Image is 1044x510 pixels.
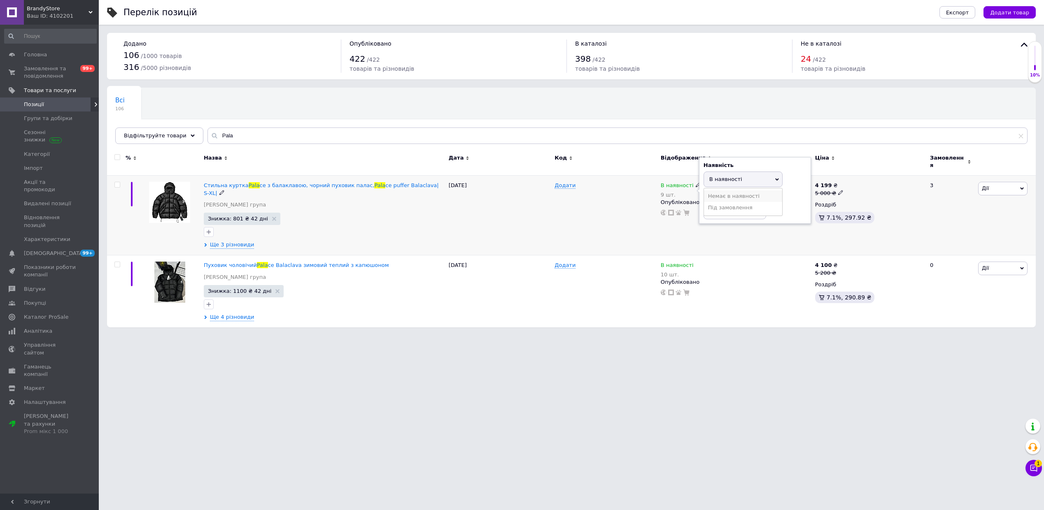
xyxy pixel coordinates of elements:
[24,101,44,108] span: Позиції
[24,428,76,435] div: Prom мікс 1 000
[930,154,965,169] span: Замовлення
[1035,459,1042,466] span: 1
[24,151,50,158] span: Категорії
[24,327,52,335] span: Аналітика
[925,176,976,255] div: 3
[24,115,72,122] span: Групи та добірки
[939,6,976,19] button: Експорт
[80,65,95,72] span: 99+
[813,56,826,63] span: / 422
[661,262,694,271] span: В наявності
[124,40,146,47] span: Додано
[801,65,865,72] span: товарів та різновидів
[350,54,365,64] span: 422
[208,288,272,294] span: Знижка: 1100 ₴ 42 дні
[24,264,76,278] span: Показники роботи компанії
[204,201,266,209] a: [PERSON_NAME] група
[204,274,266,281] a: [PERSON_NAME] група
[815,190,844,197] div: 5 000 ₴
[827,294,872,301] span: 7.1%, 290.89 ₴
[204,154,222,162] span: Назва
[24,413,76,435] span: [PERSON_NAME] та рахунки
[946,9,969,16] span: Експорт
[210,241,254,249] span: Ще 3 різновиди
[24,236,70,243] span: Характеристики
[24,313,68,321] span: Каталог ProSale
[24,399,66,406] span: Налаштування
[801,54,811,64] span: 24
[24,178,76,193] span: Акції та промокоди
[207,128,1028,144] input: Пошук по назві позиції, артикулу і пошуковим запитам
[350,40,391,47] span: Опубліковано
[575,54,591,64] span: 398
[204,262,257,268] span: Пуховик чоловічий
[990,9,1029,16] span: Додати товар
[208,216,268,221] span: Знижка: 801 ₴ 42 дні
[447,255,553,327] div: [DATE]
[815,182,832,188] b: 4 199
[24,250,85,257] span: [DEMOGRAPHIC_DATA]
[350,65,414,72] span: товарів та різновидів
[815,201,923,209] div: Роздріб
[115,97,125,104] span: Всі
[27,5,89,12] span: BrandyStore
[210,313,254,321] span: Ще 4 різновиди
[204,182,439,196] a: Стильна курткаPalace з балаклавою, чорний пуховик палас,Palace puffer Balaclava| S-XL|
[24,214,76,229] span: Відновлення позицій
[124,50,139,60] span: 106
[24,87,76,94] span: Товари та послуги
[704,162,806,169] div: Наявність
[661,182,694,191] span: В наявності
[24,65,76,80] span: Замовлення та повідомлення
[154,262,185,303] img: Пуховик мужской Palace Balaclava зимний теплый с капюшоном
[80,250,95,257] span: 99+
[24,51,47,58] span: Головна
[827,214,872,221] span: 7.1%, 297.92 ₴
[1028,72,1042,78] div: 10%
[24,129,76,144] span: Сезонні знижки
[141,65,191,71] span: / 5000 різновидів
[24,363,76,378] span: Гаманець компанії
[983,6,1036,19] button: Додати товар
[367,56,380,63] span: / 422
[447,176,553,255] div: [DATE]
[126,154,131,162] span: %
[204,182,249,188] span: Стильна куртка
[815,262,832,268] b: 4 100
[260,182,375,188] span: ce з балаклавою, чорний пуховик палас,
[115,106,125,112] span: 106
[661,271,694,278] div: 10 шт.
[704,190,782,202] li: Немає в наявності
[815,182,844,189] div: ₴
[982,265,989,271] span: Дії
[204,262,389,268] a: Пуховик чоловічийPalace Balaclava зимовий теплий з капюшоном
[925,255,976,327] div: 0
[374,182,385,188] span: Pala
[661,278,811,286] div: Опубліковано
[268,262,389,268] span: ce Balaclava зимовий теплий з капюшоном
[815,154,829,162] span: Ціна
[555,182,576,189] span: Додати
[575,40,607,47] span: В каталозі
[815,281,923,288] div: Роздріб
[982,185,989,191] span: Дії
[815,269,838,277] div: 5 200 ₴
[1025,460,1042,476] button: Чат з покупцем1
[249,182,260,188] span: Pala
[27,12,99,20] div: Ваш ID: 4102201
[124,62,139,72] span: 316
[555,154,567,162] span: Код
[24,165,43,172] span: Імпорт
[704,202,782,213] li: Під замовлення
[592,56,605,63] span: / 422
[141,53,182,59] span: / 1000 товарів
[24,385,45,392] span: Маркет
[801,40,841,47] span: Не в каталозі
[124,8,197,17] div: Перелік позицій
[815,262,838,269] div: ₴
[24,299,46,307] span: Покупці
[24,200,71,207] span: Видалені позиції
[709,176,742,182] span: В наявності
[4,29,97,44] input: Пошук
[661,192,701,198] div: 9 шт.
